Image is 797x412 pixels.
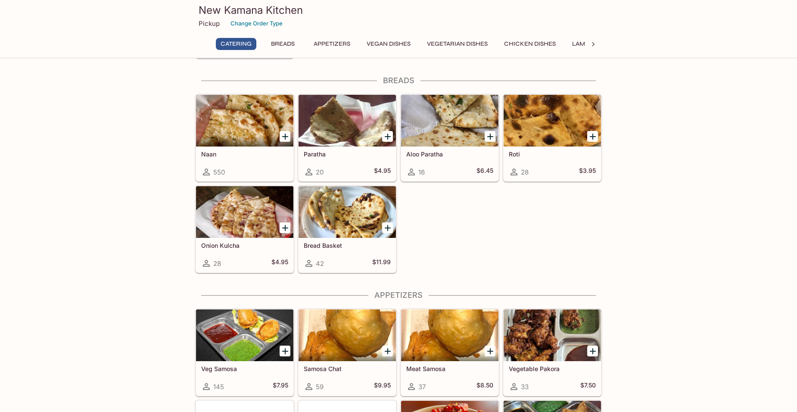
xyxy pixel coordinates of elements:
[263,38,302,50] button: Breads
[316,259,324,268] span: 42
[213,168,225,176] span: 550
[201,242,288,249] h5: Onion Kulcha
[579,167,596,177] h5: $3.95
[216,38,256,50] button: Catering
[503,309,601,396] a: Vegetable Pakora33$7.50
[199,3,598,17] h3: New Kamana Kitchen
[273,381,288,392] h5: $7.95
[476,167,493,177] h5: $6.45
[382,346,393,356] button: Add Samosa Chat
[401,94,499,181] a: Aloo Paratha16$6.45
[299,95,396,147] div: Paratha
[587,346,598,356] button: Add Vegetable Pakora
[503,94,601,181] a: Roti28$3.95
[201,150,288,158] h5: Naan
[213,383,224,391] span: 145
[401,309,499,396] a: Meat Samosa37$8.50
[504,95,601,147] div: Roti
[304,365,391,372] h5: Samosa Chat
[271,258,288,268] h5: $4.95
[587,131,598,142] button: Add Roti
[227,17,286,30] button: Change Order Type
[509,365,596,372] h5: Vegetable Pakora
[580,381,596,392] h5: $7.50
[196,186,293,238] div: Onion Kulcha
[195,290,602,300] h4: Appetizers
[213,259,221,268] span: 28
[401,309,498,361] div: Meat Samosa
[199,19,220,28] p: Pickup
[196,309,294,396] a: Veg Samosa145$7.95
[521,383,529,391] span: 33
[280,346,290,356] button: Add Veg Samosa
[316,383,324,391] span: 59
[485,131,495,142] button: Add Aloo Paratha
[298,309,396,396] a: Samosa Chat59$9.95
[382,222,393,233] button: Add Bread Basket
[418,168,425,176] span: 16
[316,168,324,176] span: 20
[374,381,391,392] h5: $9.95
[476,381,493,392] h5: $8.50
[382,131,393,142] button: Add Paratha
[196,94,294,181] a: Naan550
[521,168,529,176] span: 28
[280,222,290,233] button: Add Onion Kulcha
[299,186,396,238] div: Bread Basket
[372,258,391,268] h5: $11.99
[201,365,288,372] h5: Veg Samosa
[504,309,601,361] div: Vegetable Pakora
[298,186,396,273] a: Bread Basket42$11.99
[406,150,493,158] h5: Aloo Paratha
[406,365,493,372] h5: Meat Samosa
[196,95,293,147] div: Naan
[567,38,616,50] button: Lamb Dishes
[196,309,293,361] div: Veg Samosa
[299,309,396,361] div: Samosa Chat
[298,94,396,181] a: Paratha20$4.95
[499,38,560,50] button: Chicken Dishes
[509,150,596,158] h5: Roti
[362,38,415,50] button: Vegan Dishes
[485,346,495,356] button: Add Meat Samosa
[309,38,355,50] button: Appetizers
[422,38,492,50] button: Vegetarian Dishes
[304,150,391,158] h5: Paratha
[304,242,391,249] h5: Bread Basket
[401,95,498,147] div: Aloo Paratha
[195,76,602,85] h4: Breads
[196,186,294,273] a: Onion Kulcha28$4.95
[374,167,391,177] h5: $4.95
[280,131,290,142] button: Add Naan
[418,383,426,391] span: 37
